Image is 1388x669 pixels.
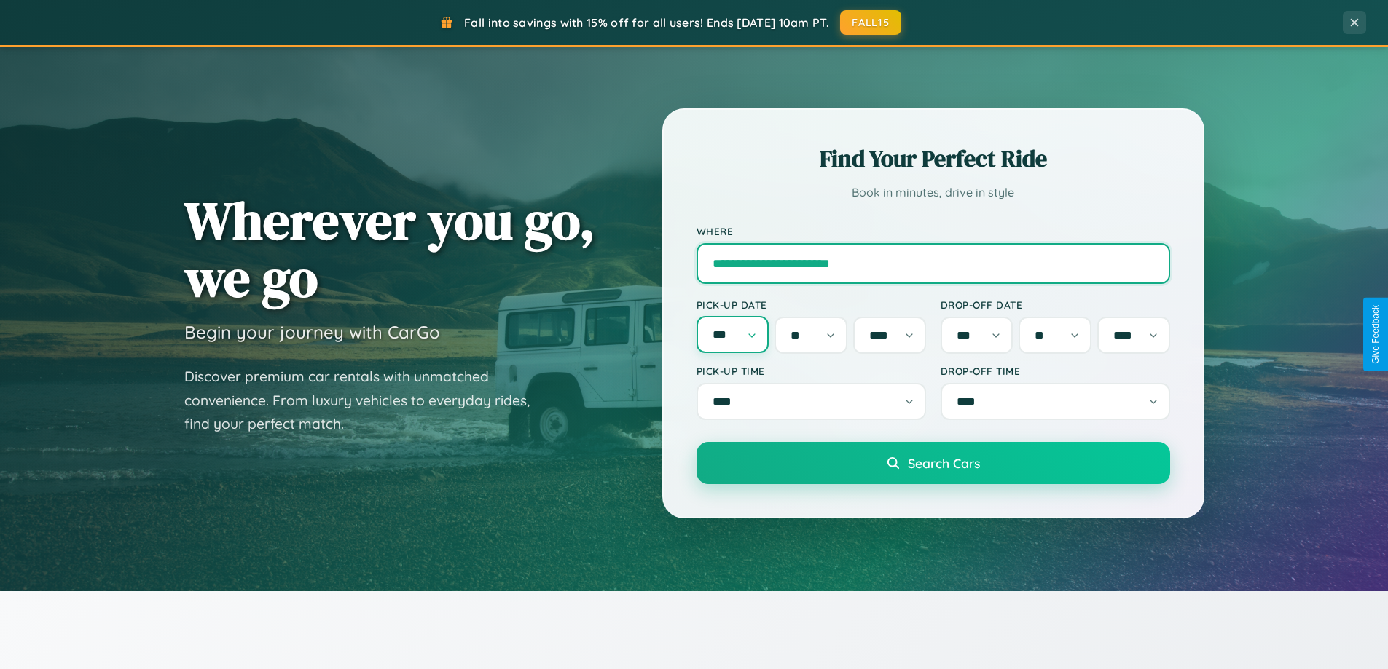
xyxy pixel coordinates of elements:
[840,10,901,35] button: FALL15
[697,225,1170,237] label: Where
[697,365,926,377] label: Pick-up Time
[184,321,440,343] h3: Begin your journey with CarGo
[941,365,1170,377] label: Drop-off Time
[464,15,829,30] span: Fall into savings with 15% off for all users! Ends [DATE] 10am PT.
[697,442,1170,484] button: Search Cars
[697,182,1170,203] p: Book in minutes, drive in style
[941,298,1170,311] label: Drop-off Date
[184,365,549,436] p: Discover premium car rentals with unmatched convenience. From luxury vehicles to everyday rides, ...
[184,191,595,306] h1: Wherever you go, we go
[1371,305,1381,364] div: Give Feedback
[697,143,1170,175] h2: Find Your Perfect Ride
[908,455,980,471] span: Search Cars
[697,298,926,311] label: Pick-up Date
